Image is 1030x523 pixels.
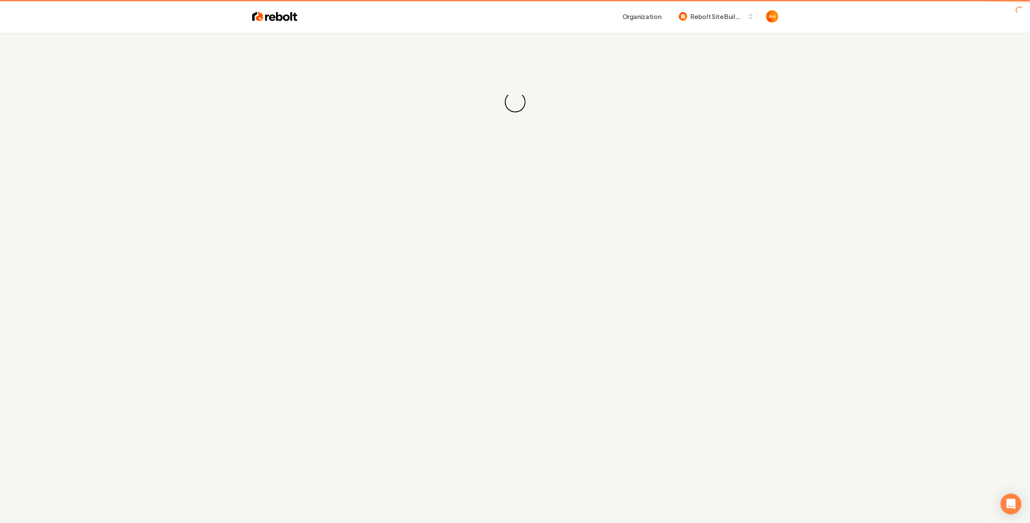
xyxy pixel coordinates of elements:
[617,9,667,24] button: Organization
[501,87,530,117] div: Loading
[1001,494,1021,514] div: Open Intercom Messenger
[766,10,778,22] img: Anthony Hurgoi
[679,12,687,21] img: Rebolt Site Builder
[766,10,778,22] button: Open user button
[252,10,298,22] img: Rebolt Logo
[691,12,744,21] span: Rebolt Site Builder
